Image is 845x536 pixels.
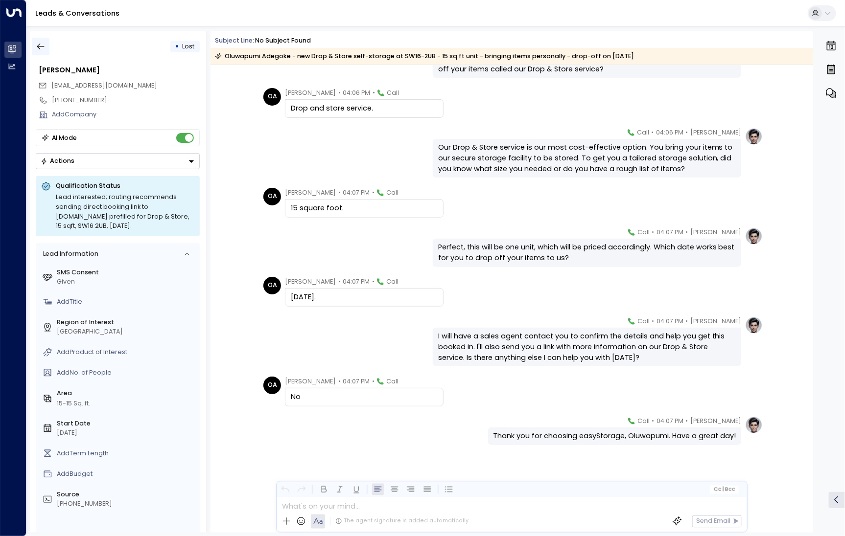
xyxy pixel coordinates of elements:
[35,8,119,18] a: Leads & Conversations
[686,128,688,137] span: •
[285,377,336,386] span: [PERSON_NAME]
[372,377,375,386] span: •
[745,316,763,334] img: profile-logo.png
[215,51,634,61] div: Oluwapumi Adegoke - new Drop & Store self-storage at SW16-2UB - 15 sq ft unit - bringing items pe...
[690,227,741,237] span: [PERSON_NAME]
[372,188,375,198] span: •
[343,88,370,98] span: 04:06 PM
[438,331,736,363] div: I will have a sales agent contact you to confirm the details and help you get this booked in. I'l...
[291,103,438,114] div: Drop and store service.
[493,431,736,442] div: Thank you for choosing easyStorage, Oluwapumi. Have a great day!
[386,377,399,386] span: Call
[285,88,336,98] span: [PERSON_NAME]
[686,416,688,426] span: •
[56,192,194,231] div: Lead interested; routing recommends sending direct booking link to [DOMAIN_NAME] prefilled for Dr...
[438,142,736,174] div: Our Drop & Store service is our most cost-effective option. You bring your items to our secure st...
[57,449,196,458] div: AddTerm Length
[657,416,683,426] span: 04:07 PM
[57,268,196,277] label: SMS Consent
[57,389,196,398] label: Area
[338,377,341,386] span: •
[291,203,438,214] div: 15 square foot.
[279,484,291,496] button: Undo
[338,188,341,198] span: •
[343,377,370,386] span: 04:07 PM
[386,277,399,287] span: Call
[652,316,655,326] span: •
[285,188,336,198] span: [PERSON_NAME]
[36,153,200,169] button: Actions
[343,277,370,287] span: 04:07 PM
[637,128,649,137] span: Call
[338,88,341,98] span: •
[745,227,763,245] img: profile-logo.png
[291,392,438,402] div: No
[686,316,688,326] span: •
[710,485,739,493] button: Cc|Bcc
[52,133,77,143] div: AI Mode
[57,327,196,336] div: [GEOGRAPHIC_DATA]
[372,277,375,287] span: •
[723,487,724,492] span: |
[291,292,438,303] div: [DATE].
[57,348,196,357] div: AddProduct of Interest
[57,399,90,408] div: 15-15 Sq. ft.
[387,88,399,98] span: Call
[657,227,683,237] span: 04:07 PM
[690,416,741,426] span: [PERSON_NAME]
[745,128,763,145] img: profile-logo.png
[690,316,741,326] span: [PERSON_NAME]
[657,316,683,326] span: 04:07 PM
[652,227,655,237] span: •
[656,128,683,137] span: 04:06 PM
[57,490,196,499] label: Source
[39,65,200,76] div: [PERSON_NAME]
[373,88,375,98] span: •
[652,128,654,137] span: •
[57,469,196,479] div: AddBudget
[263,188,281,205] div: OA
[51,81,157,90] span: radegoke1234@gmail.com
[175,39,179,54] div: •
[57,419,196,428] label: Start Date
[57,499,196,509] div: [PHONE_NUMBER]
[51,81,157,89] span: [EMAIL_ADDRESS][DOMAIN_NAME]
[41,157,74,165] div: Actions
[57,428,196,438] div: [DATE]
[52,96,200,105] div: [PHONE_NUMBER]
[713,487,735,492] span: Cc Bcc
[386,188,399,198] span: Call
[57,368,196,378] div: AddNo. of People
[296,484,308,496] button: Redo
[686,227,688,237] span: •
[52,110,200,119] div: AddCompany
[652,416,655,426] span: •
[637,227,650,237] span: Call
[285,277,336,287] span: [PERSON_NAME]
[690,128,741,137] span: [PERSON_NAME]
[263,377,281,394] div: OA
[637,316,650,326] span: Call
[36,153,200,169] div: Button group with a nested menu
[215,36,254,45] span: Subject Line:
[637,416,650,426] span: Call
[40,249,98,259] div: Lead Information
[335,517,469,525] div: The agent signature is added automatically
[263,88,281,106] div: OA
[57,297,196,307] div: AddTitle
[263,277,281,294] div: OA
[438,242,736,263] div: Perfect, this will be one unit, which will be priced accordingly. Which date works best for you t...
[183,42,195,50] span: Lost
[338,277,341,287] span: •
[57,318,196,327] label: Region of Interest
[343,188,370,198] span: 04:07 PM
[255,36,311,45] div: No subject found
[56,181,194,190] p: Qualification Status
[57,277,196,287] div: Given
[745,416,763,434] img: profile-logo.png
